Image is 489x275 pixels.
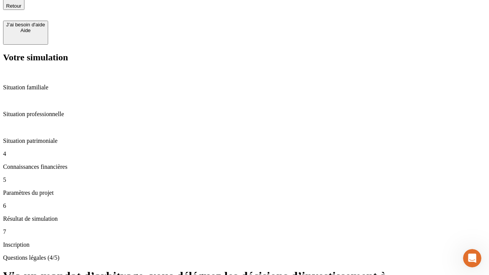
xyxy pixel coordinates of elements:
p: Inscription [3,241,486,248]
h2: Votre simulation [3,52,486,63]
p: 5 [3,176,486,183]
p: Résultat de simulation [3,215,486,222]
div: J’ai besoin d'aide [6,22,45,27]
p: 6 [3,202,486,209]
button: J’ai besoin d'aideAide [3,21,48,45]
span: Retour [6,3,21,9]
p: Situation familiale [3,84,486,91]
p: 4 [3,150,486,157]
p: Connaissances financières [3,163,486,170]
div: Aide [6,27,45,33]
iframe: Intercom live chat [463,249,481,267]
p: Questions légales (4/5) [3,254,486,261]
p: Situation patrimoniale [3,137,486,144]
p: Paramètres du projet [3,189,486,196]
p: 7 [3,228,486,235]
p: Situation professionnelle [3,111,486,118]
